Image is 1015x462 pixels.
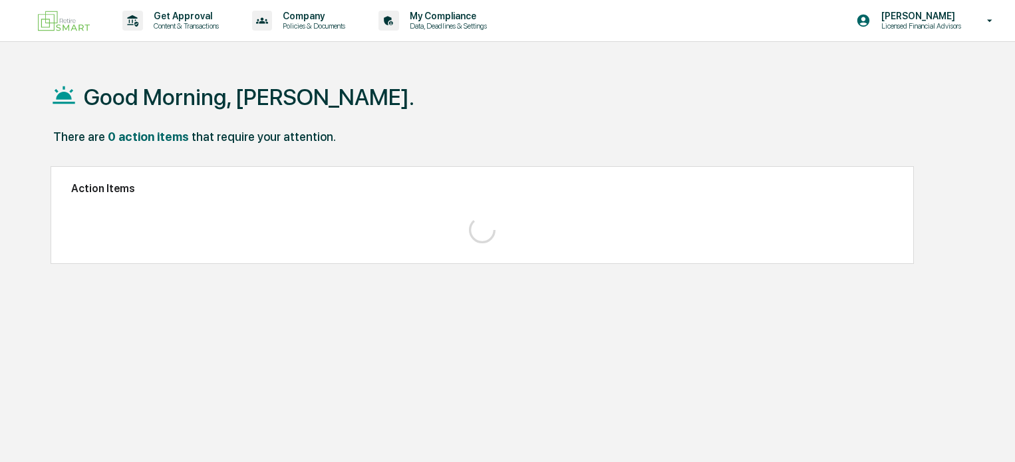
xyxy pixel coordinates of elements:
[272,21,352,31] p: Policies & Documents
[143,21,225,31] p: Content & Transactions
[399,11,494,21] p: My Compliance
[32,5,96,37] img: logo
[871,21,968,31] p: Licensed Financial Advisors
[192,130,336,144] div: that require your attention.
[53,130,105,144] div: There are
[399,21,494,31] p: Data, Deadlines & Settings
[108,130,189,144] div: 0 action items
[871,11,968,21] p: [PERSON_NAME]
[71,182,893,195] h2: Action Items
[143,11,225,21] p: Get Approval
[272,11,352,21] p: Company
[84,84,414,110] h1: Good Morning, [PERSON_NAME].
